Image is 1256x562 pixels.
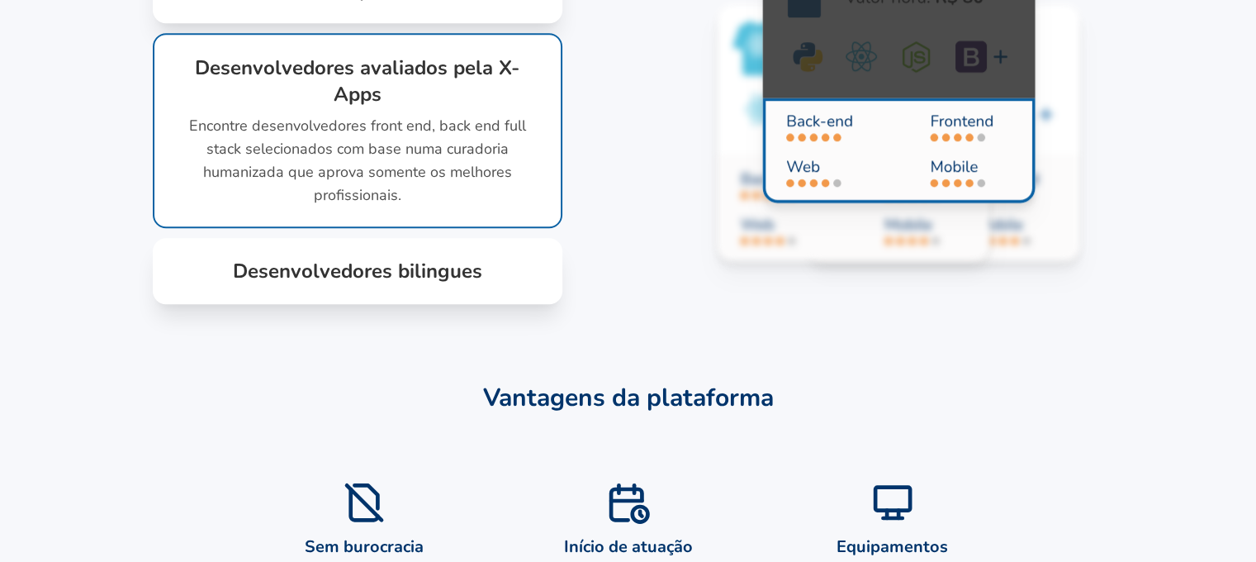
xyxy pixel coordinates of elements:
h1: Equipamentos [787,536,998,559]
p: Encontre desenvolvedores front end, back end full stack selecionados com base numa curadoria huma... [181,107,534,207]
h1: Sem burocracia [258,536,470,559]
h1: Desenvolvedores avaliados pela X-Apps [181,55,534,107]
h1: Início de atuação [523,536,734,559]
h1: Desenvolvedores bilingues [179,258,536,284]
h1: Vantagens da plataforma [153,383,1104,413]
